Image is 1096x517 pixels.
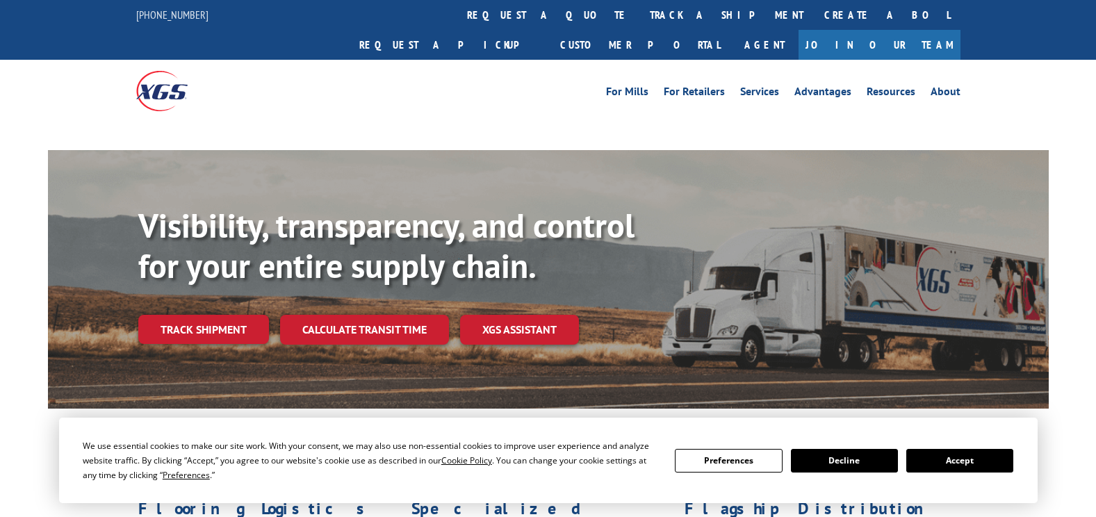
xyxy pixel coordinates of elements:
[794,86,851,101] a: Advantages
[867,86,915,101] a: Resources
[441,454,492,466] span: Cookie Policy
[675,449,782,473] button: Preferences
[59,418,1038,503] div: Cookie Consent Prompt
[460,315,579,345] a: XGS ASSISTANT
[791,449,898,473] button: Decline
[138,315,269,344] a: Track shipment
[906,449,1013,473] button: Accept
[138,204,635,287] b: Visibility, transparency, and control for your entire supply chain.
[740,86,779,101] a: Services
[730,30,799,60] a: Agent
[931,86,960,101] a: About
[799,30,960,60] a: Join Our Team
[83,438,658,482] div: We use essential cookies to make our site work. With your consent, we may also use non-essential ...
[606,86,648,101] a: For Mills
[664,86,725,101] a: For Retailers
[163,469,210,481] span: Preferences
[136,8,208,22] a: [PHONE_NUMBER]
[550,30,730,60] a: Customer Portal
[280,315,449,345] a: Calculate transit time
[349,30,550,60] a: Request a pickup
